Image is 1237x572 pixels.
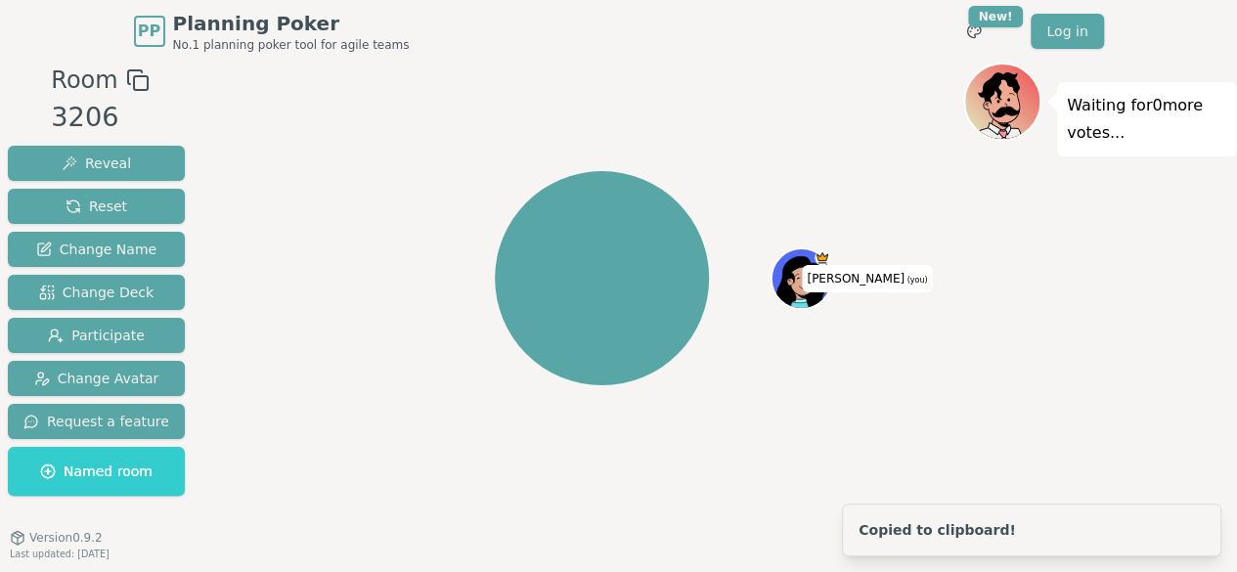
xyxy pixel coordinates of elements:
button: Click to change your avatar [773,250,829,307]
button: New! [956,14,992,49]
button: Change Name [8,232,185,267]
span: (you) [905,276,928,285]
span: Click to change your name [802,265,932,292]
span: Room [51,63,117,98]
span: Pamela is the host [815,250,829,265]
button: Reset [8,189,185,224]
button: Version0.9.2 [10,530,103,546]
span: Participate [48,326,145,345]
span: Last updated: [DATE] [10,549,110,559]
div: New! [968,6,1024,27]
div: Copied to clipboard! [859,520,1016,540]
span: Change Name [36,240,156,259]
span: Change Avatar [34,369,159,388]
div: 3206 [51,98,149,138]
span: Request a feature [23,412,169,431]
p: Waiting for 0 more votes... [1067,92,1227,147]
button: Named room [8,447,185,496]
span: Reset [66,197,127,216]
button: Change Avatar [8,361,185,396]
span: Change Deck [39,283,154,302]
span: PP [138,20,160,43]
a: PPPlanning PokerNo.1 planning poker tool for agile teams [134,10,410,53]
span: Version 0.9.2 [29,530,103,546]
a: Log in [1031,14,1103,49]
span: No.1 planning poker tool for agile teams [173,37,410,53]
span: Named room [40,462,153,481]
button: Reveal [8,146,185,181]
button: Change Deck [8,275,185,310]
button: Participate [8,318,185,353]
span: Planning Poker [173,10,410,37]
button: Request a feature [8,404,185,439]
span: Reveal [62,154,131,173]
